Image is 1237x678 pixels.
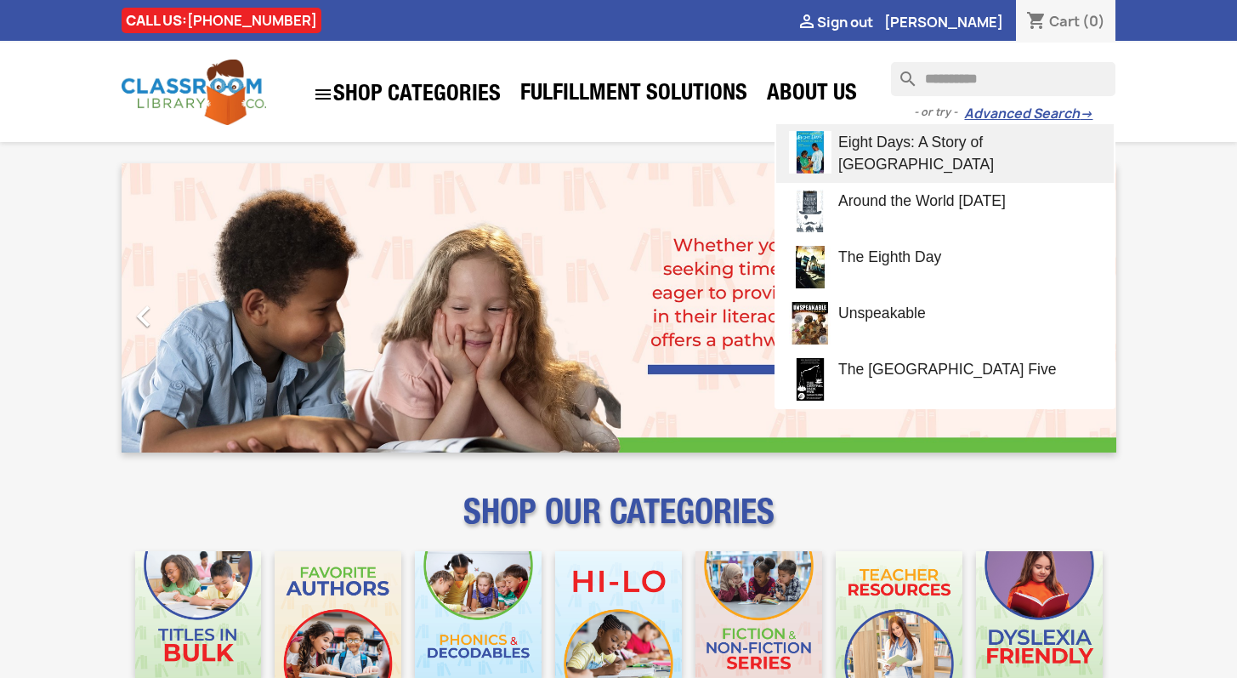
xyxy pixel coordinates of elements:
img: CLC_Phonics_And_Decodables_Mobile.jpg [415,551,542,678]
a: Next [967,163,1116,453]
span: Cart [1049,12,1080,31]
span: The [GEOGRAPHIC_DATA] Five [838,361,1056,378]
img: Classroom Library Company [122,60,266,125]
a: Advanced Search→ [964,105,1092,122]
span: (0) [1082,12,1105,31]
a: [PHONE_NUMBER] [187,11,317,30]
img: the-eighth-day.jpg [789,246,831,288]
span: Around the World [DATE] [838,192,1006,209]
img: the-central-park-five.jpg [789,358,831,401]
img: CLC_Fiction_Nonfiction_Mobile.jpg [695,551,822,678]
img: around-the-world-in-eighty-days.jpg [789,190,831,232]
div: CALL US: [122,8,321,33]
img: CLC_Teacher_Resources_Mobile.jpg [836,551,962,678]
i:  [122,295,165,338]
img: CLC_HiLo_Mobile.jpg [555,551,682,678]
a: [PERSON_NAME] [884,13,1003,31]
i: shopping_cart [1026,12,1047,32]
a: About Us [758,78,865,112]
i:  [797,13,817,33]
img: CLC_Dyslexia_Mobile.jpg [976,551,1103,678]
span: - or try - [914,104,964,121]
a: Sign out [797,13,873,31]
span: The Eighth Day [838,248,941,265]
a: Previous [122,163,271,453]
a: SHOP CATEGORIES [304,76,509,113]
a: Fulfillment Solutions [512,78,756,112]
span: Eight Days: A Story of [GEOGRAPHIC_DATA] [838,134,994,173]
img: CLC_Favorite_Authors_Mobile.jpg [275,551,401,678]
span: Unspeakable [838,305,926,322]
img: eight-days-a-story-of-haiti.jpg [789,131,831,174]
input: Search [891,62,1115,96]
i:  [313,84,333,105]
p: SHOP OUR CATEGORIES [122,507,1116,538]
ul: Carousel container [122,163,1116,453]
span: → [1080,105,1092,122]
img: unspeakable.jpg [789,302,831,345]
i: search [891,62,911,83]
img: CLC_Bulk_Mobile.jpg [135,551,262,678]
